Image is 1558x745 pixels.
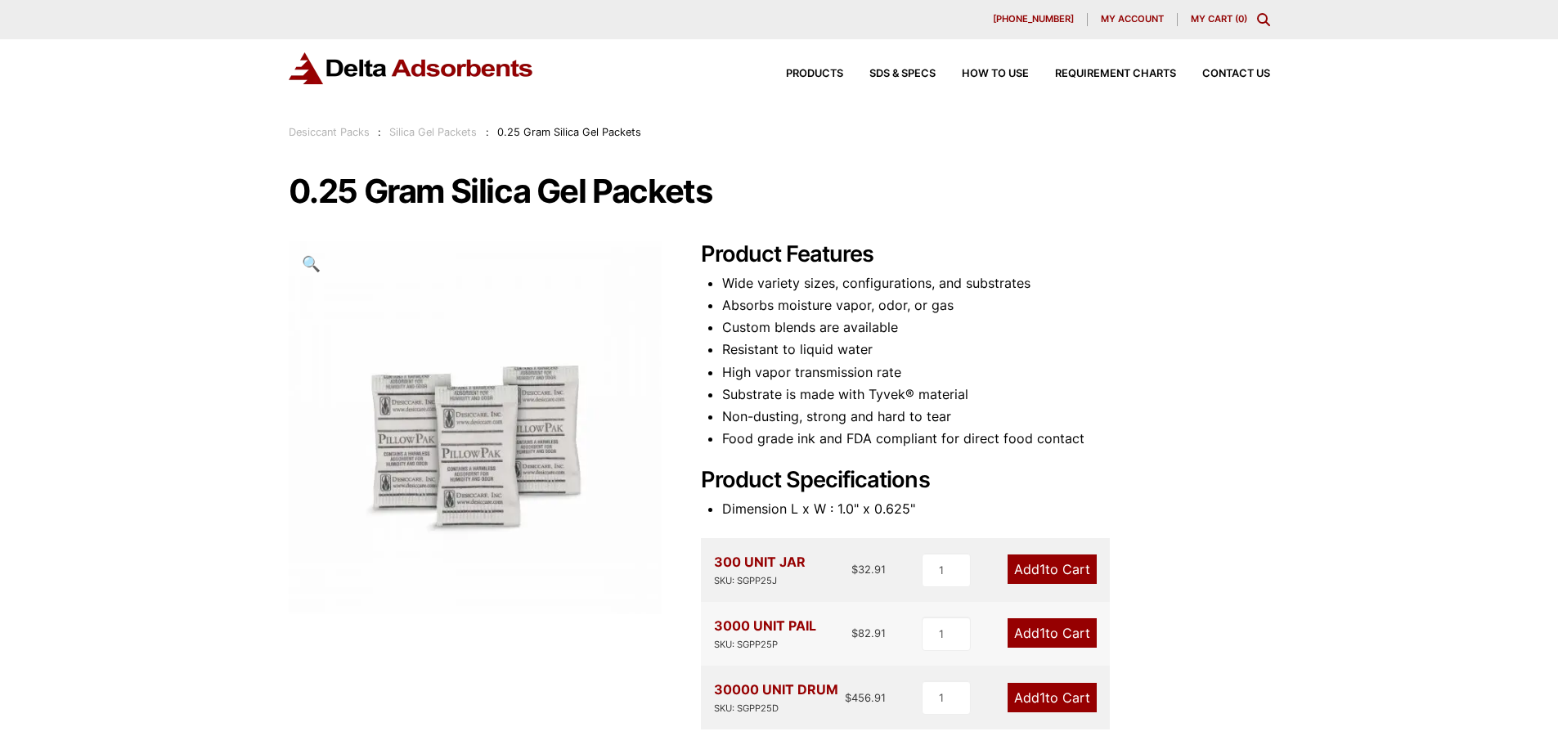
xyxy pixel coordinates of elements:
[843,69,936,79] a: SDS & SPECS
[1039,625,1045,641] span: 1
[289,241,334,286] a: View full-screen image gallery
[1202,69,1270,79] span: Contact Us
[714,573,806,589] div: SKU: SGPP25J
[722,316,1270,339] li: Custom blends are available
[1008,618,1097,648] a: Add1to Cart
[701,241,1270,268] h2: Product Features
[722,384,1270,406] li: Substrate is made with Tyvek® material
[722,406,1270,428] li: Non-dusting, strong and hard to tear
[302,254,321,272] span: 🔍
[289,241,662,614] img: 0.25 Gram Silica Gel Packets
[786,69,843,79] span: Products
[1039,561,1045,577] span: 1
[851,563,858,576] span: $
[993,15,1074,24] span: [PHONE_NUMBER]
[722,272,1270,294] li: Wide variety sizes, configurations, and substrates
[851,626,886,640] bdi: 82.91
[714,637,816,653] div: SKU: SGPP25P
[289,418,662,434] a: 0.25 Gram Silica Gel Packets
[1191,13,1247,25] a: My Cart (0)
[389,126,477,138] a: Silica Gel Packets
[869,69,936,79] span: SDS & SPECS
[1088,13,1178,26] a: My account
[845,691,851,704] span: $
[936,69,1029,79] a: How to Use
[1176,69,1270,79] a: Contact Us
[851,563,886,576] bdi: 32.91
[289,174,1270,209] h1: 0.25 Gram Silica Gel Packets
[289,52,534,84] img: Delta Adsorbents
[1039,689,1045,706] span: 1
[1101,15,1164,24] span: My account
[1055,69,1176,79] span: Requirement Charts
[722,498,1270,520] li: Dimension L x W : 1.0" x 0.625"
[722,361,1270,384] li: High vapor transmission rate
[760,69,843,79] a: Products
[851,626,858,640] span: $
[722,428,1270,450] li: Food grade ink and FDA compliant for direct food contact
[1029,69,1176,79] a: Requirement Charts
[289,126,370,138] a: Desiccant Packs
[714,679,838,716] div: 30000 UNIT DRUM
[962,69,1029,79] span: How to Use
[1238,13,1244,25] span: 0
[497,126,641,138] span: 0.25 Gram Silica Gel Packets
[486,126,489,138] span: :
[722,339,1270,361] li: Resistant to liquid water
[1008,554,1097,584] a: Add1to Cart
[714,551,806,589] div: 300 UNIT JAR
[1008,683,1097,712] a: Add1to Cart
[714,615,816,653] div: 3000 UNIT PAIL
[1257,13,1270,26] div: Toggle Modal Content
[714,701,838,716] div: SKU: SGPP25D
[701,467,1270,494] h2: Product Specifications
[378,126,381,138] span: :
[980,13,1088,26] a: [PHONE_NUMBER]
[722,294,1270,316] li: Absorbs moisture vapor, odor, or gas
[845,691,886,704] bdi: 456.91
